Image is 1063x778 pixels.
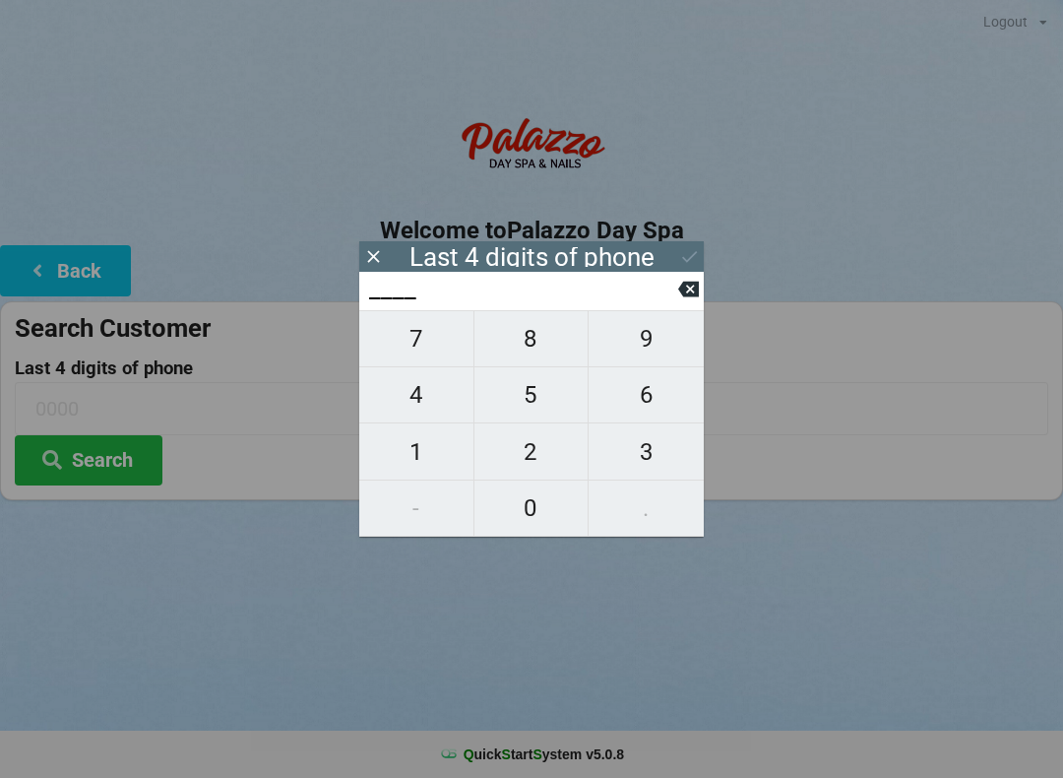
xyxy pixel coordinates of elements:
span: 4 [359,374,473,416]
span: 6 [589,374,704,416]
button: 2 [474,423,590,480]
button: 5 [474,367,590,423]
span: 5 [474,374,589,416]
span: 7 [359,318,473,359]
button: 9 [589,310,704,367]
button: 8 [474,310,590,367]
span: 8 [474,318,589,359]
span: 3 [589,431,704,473]
span: 0 [474,487,589,529]
span: 1 [359,431,473,473]
button: 1 [359,423,474,480]
button: 4 [359,367,474,423]
span: 2 [474,431,589,473]
button: 3 [589,423,704,480]
button: 0 [474,481,590,537]
button: 6 [589,367,704,423]
span: 9 [589,318,704,359]
button: 7 [359,310,474,367]
div: Last 4 digits of phone [409,247,655,267]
